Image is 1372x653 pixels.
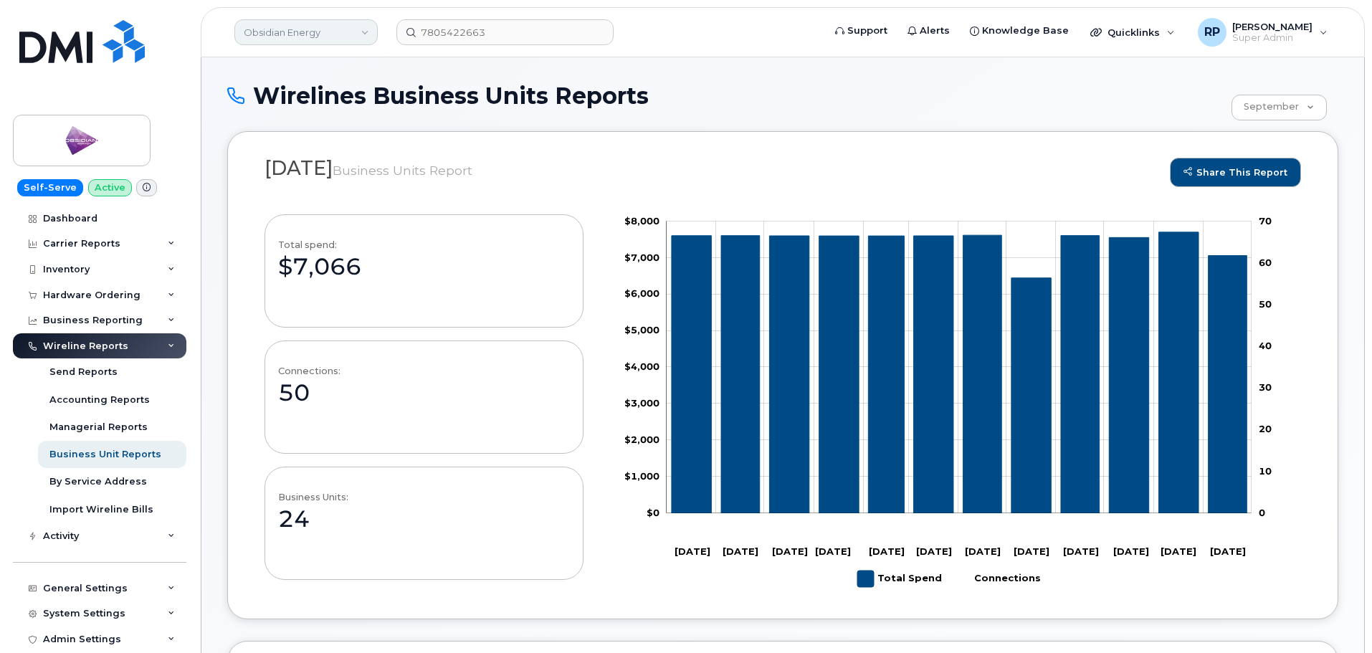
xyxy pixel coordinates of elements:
div: Business Units: [278,492,348,502]
tspan: [DATE] [916,545,952,557]
div: 24 [278,502,310,535]
tspan: [DATE] [723,545,758,557]
tspan: 10 [1259,464,1272,476]
tspan: 30 [1259,381,1272,393]
div: Connections: [278,366,340,376]
g: $0 [624,361,659,372]
g: $0 [624,434,659,445]
g: $0 [624,397,659,409]
tspan: $7,000 [624,251,659,262]
g: $0 [624,470,659,482]
tspan: [DATE] [1113,545,1149,557]
div: Total spend: [278,239,337,250]
g: Connections [954,565,1041,593]
h1: Wirelines Business Units Reports [227,83,1224,108]
tspan: $1,000 [624,470,659,482]
tspan: [DATE] [1014,545,1049,557]
g: $0 [624,324,659,335]
tspan: [DATE] [815,545,851,557]
g: $0 [624,287,659,299]
span: share this report [1183,167,1287,178]
tspan: 20 [1259,423,1272,434]
g: Chart [624,215,1272,593]
tspan: $0 [647,507,659,518]
g: Legend [857,565,1041,593]
tspan: [DATE] [1210,545,1246,557]
g: Total Spend [672,232,1247,513]
g: Total Spend [857,565,942,593]
h2: [DATE] [265,158,1301,179]
tspan: 0 [1259,507,1265,518]
a: share this report [1170,158,1301,187]
tspan: $8,000 [624,215,659,227]
tspan: 60 [1259,257,1272,268]
tspan: 50 [1259,298,1272,310]
tspan: $6,000 [624,287,659,299]
tspan: [DATE] [675,545,710,557]
tspan: $5,000 [624,324,659,335]
tspan: $3,000 [624,397,659,409]
div: 50 [278,376,310,409]
tspan: [DATE] [1063,545,1099,557]
tspan: [DATE] [1161,545,1196,557]
g: $0 [624,251,659,262]
tspan: $4,000 [624,361,659,372]
g: $0 [624,215,659,227]
div: $7,066 [278,250,361,283]
tspan: $2,000 [624,434,659,445]
small: Business Units Report [333,163,472,178]
tspan: [DATE] [965,545,1001,557]
tspan: [DATE] [772,545,808,557]
tspan: 70 [1259,215,1272,227]
tspan: 40 [1259,340,1272,351]
tspan: [DATE] [869,545,905,557]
